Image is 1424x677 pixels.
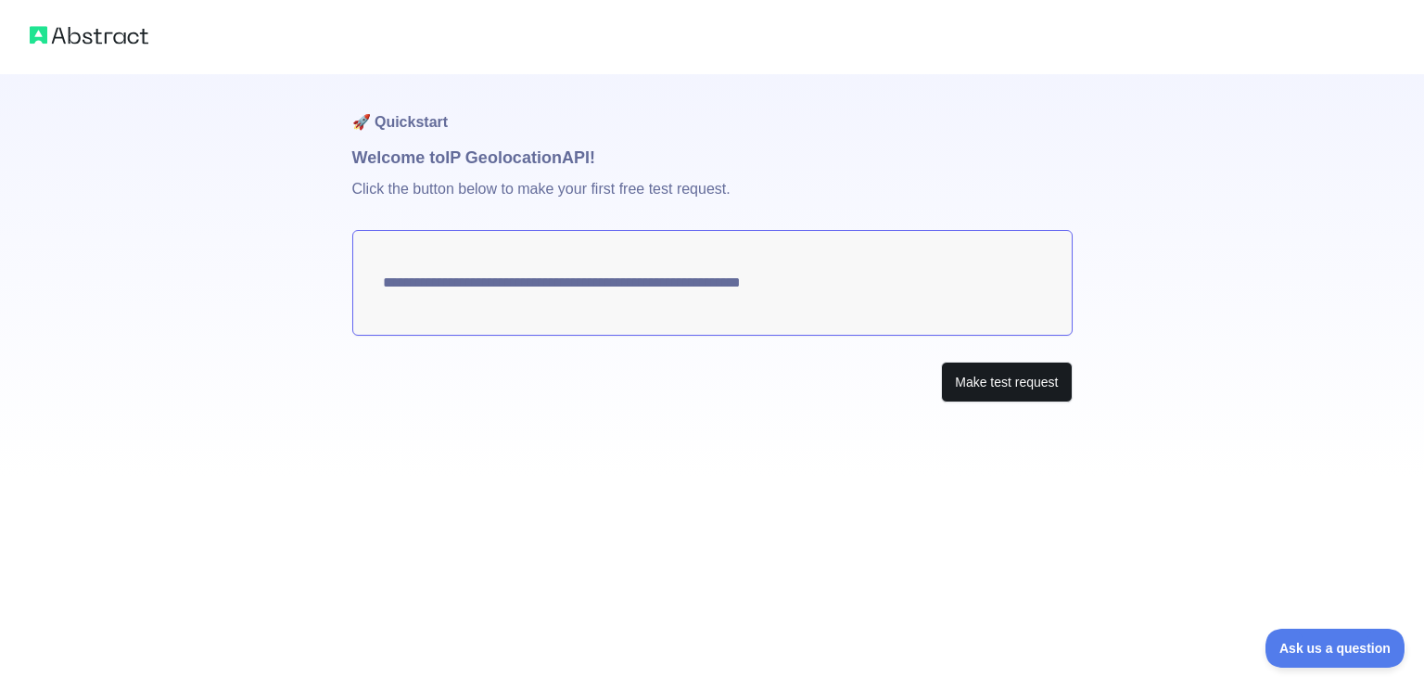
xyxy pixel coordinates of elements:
[941,362,1072,403] button: Make test request
[352,171,1073,230] p: Click the button below to make your first free test request.
[352,145,1073,171] h1: Welcome to IP Geolocation API!
[352,74,1073,145] h1: 🚀 Quickstart
[1265,629,1405,668] iframe: Toggle Customer Support
[30,22,148,48] img: Abstract logo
